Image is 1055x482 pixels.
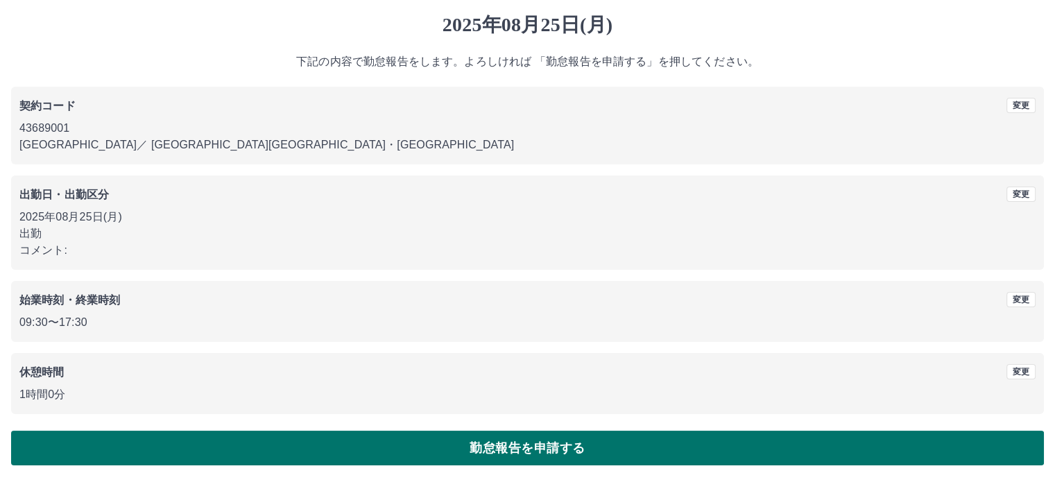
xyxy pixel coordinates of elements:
[11,431,1044,465] button: 勤怠報告を申請する
[19,225,1036,242] p: 出勤
[19,100,76,112] b: 契約コード
[11,13,1044,37] h1: 2025年08月25日(月)
[19,209,1036,225] p: 2025年08月25日(月)
[19,366,65,378] b: 休憩時間
[19,137,1036,153] p: [GEOGRAPHIC_DATA] ／ [GEOGRAPHIC_DATA][GEOGRAPHIC_DATA]・[GEOGRAPHIC_DATA]
[1006,187,1036,202] button: 変更
[1006,364,1036,379] button: 変更
[19,189,109,200] b: 出勤日・出勤区分
[19,120,1036,137] p: 43689001
[1006,292,1036,307] button: 変更
[19,242,1036,259] p: コメント:
[1006,98,1036,113] button: 変更
[19,314,1036,331] p: 09:30 〜 17:30
[11,53,1044,70] p: 下記の内容で勤怠報告をします。よろしければ 「勤怠報告を申請する」を押してください。
[19,386,1036,403] p: 1時間0分
[19,294,120,306] b: 始業時刻・終業時刻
